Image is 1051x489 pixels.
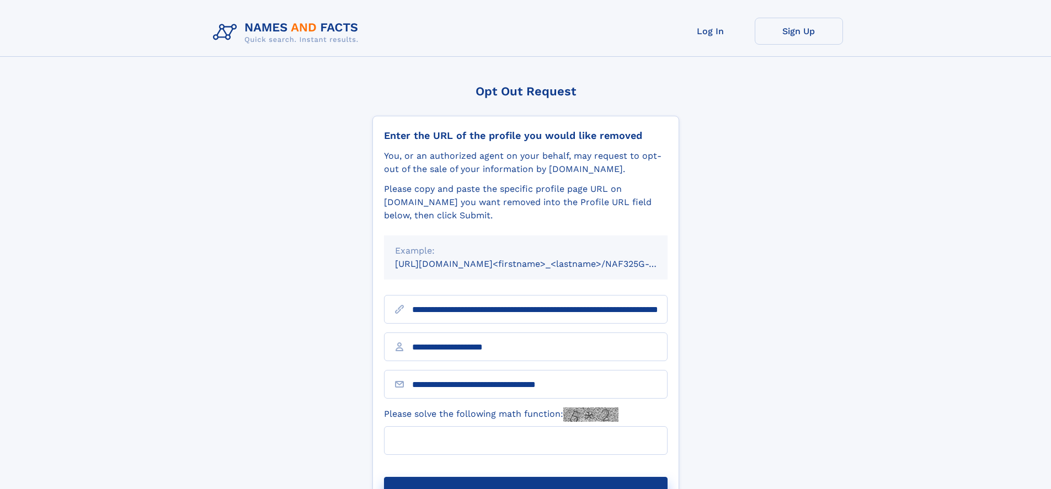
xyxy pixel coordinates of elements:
a: Log In [666,18,755,45]
div: Please copy and paste the specific profile page URL on [DOMAIN_NAME] you want removed into the Pr... [384,182,668,222]
label: Please solve the following math function: [384,407,618,422]
div: Example: [395,244,657,257]
img: Logo Names and Facts [209,18,367,47]
div: You, or an authorized agent on your behalf, may request to opt-out of the sale of your informatio... [384,149,668,176]
div: Opt Out Request [372,84,679,98]
div: Enter the URL of the profile you would like removed [384,130,668,142]
small: [URL][DOMAIN_NAME]<firstname>_<lastname>/NAF325G-xxxxxxxx [395,259,689,269]
a: Sign Up [755,18,843,45]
